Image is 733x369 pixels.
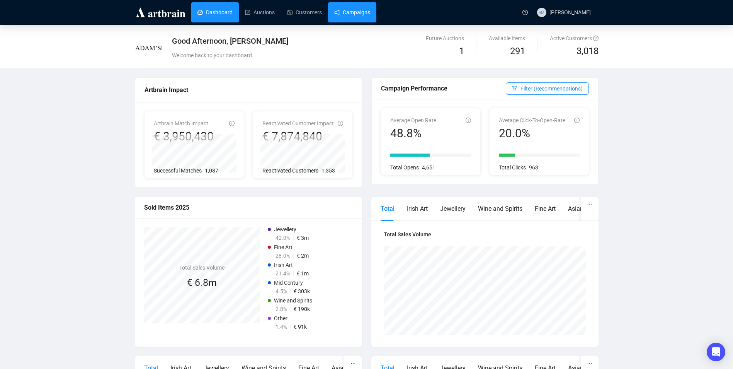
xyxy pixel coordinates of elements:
[197,2,233,22] a: Dashboard
[245,2,275,22] a: Auctions
[179,263,224,272] h4: Total Sales Volume
[321,167,335,174] span: 1,353
[384,230,586,239] h4: Total Sales Volume
[297,235,309,241] span: € 3m
[274,280,303,286] span: Mid Century
[506,82,589,95] button: Filter (Recommendations)
[205,167,218,174] span: 1,087
[229,121,235,126] span: info-circle
[172,36,442,46] div: Good Afternoon, [PERSON_NAME]
[489,34,525,43] div: Available Items
[154,167,202,174] span: Successful Matches
[274,297,312,304] span: Wine and Spirits
[187,277,217,288] span: € 6.8m
[549,9,591,15] span: [PERSON_NAME]
[466,118,471,123] span: info-circle
[297,270,309,277] span: € 1m
[262,129,334,144] div: € 7,874,840
[539,9,544,15] span: AM
[574,118,580,123] span: info-circle
[145,85,352,95] div: Artbrain Impact
[440,204,466,214] div: Jewellery
[587,361,592,366] span: ellipsis
[334,2,370,22] a: Campaigns
[522,10,528,15] span: question-circle
[499,164,526,171] span: Total Clicks
[274,244,293,250] span: Fine Art
[510,46,525,56] span: 291
[274,226,296,232] span: Jewellery
[276,270,290,277] span: 21.4%
[262,120,334,126] span: Reactivated Customer Impact
[262,167,318,174] span: Reactivated Customers
[577,44,599,59] span: 3,018
[350,361,356,366] span: ellipsis
[550,35,599,41] span: Active Customers
[294,288,310,294] span: € 303k
[297,253,309,259] span: € 2m
[274,315,287,321] span: Other
[520,84,583,93] span: Filter (Recommendations)
[581,197,599,212] button: ellipsis
[707,343,725,361] div: Open Intercom Messenger
[499,117,565,123] span: Average Click-To-Open-Rate
[172,51,442,60] div: Welcome back to your dashboard.
[135,6,187,19] img: logo
[144,203,353,212] div: Sold Items 2025
[276,288,287,294] span: 4.5%
[390,164,419,171] span: Total Opens
[593,36,599,41] span: question-circle
[407,204,428,214] div: Irish Art
[276,324,287,330] span: 1.4%
[338,121,343,126] span: info-circle
[459,46,464,56] span: 1
[287,2,322,22] a: Customers
[426,34,464,43] div: Future Auctions
[381,84,506,93] div: Campaign Performance
[154,120,208,126] span: Artbrain Match Impact
[512,85,517,91] span: filter
[294,306,310,312] span: € 190k
[276,253,290,259] span: 28.0%
[294,324,307,330] span: € 91k
[135,34,162,62] img: 5f7b3e15015672000c94947a.jpg
[390,117,436,123] span: Average Open Rate
[535,204,556,214] div: Fine Art
[276,235,290,241] span: 42.0%
[381,204,395,214] div: Total
[390,126,436,141] div: 48.8%
[276,306,287,312] span: 2.8%
[529,164,538,171] span: 963
[568,204,593,214] div: Asian Art
[274,262,293,268] span: Irish Art
[587,202,592,207] span: ellipsis
[422,164,435,171] span: 4,651
[499,126,565,141] div: 20.0%
[154,129,214,144] div: € 3,950,430
[478,204,522,214] div: Wine and Spirits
